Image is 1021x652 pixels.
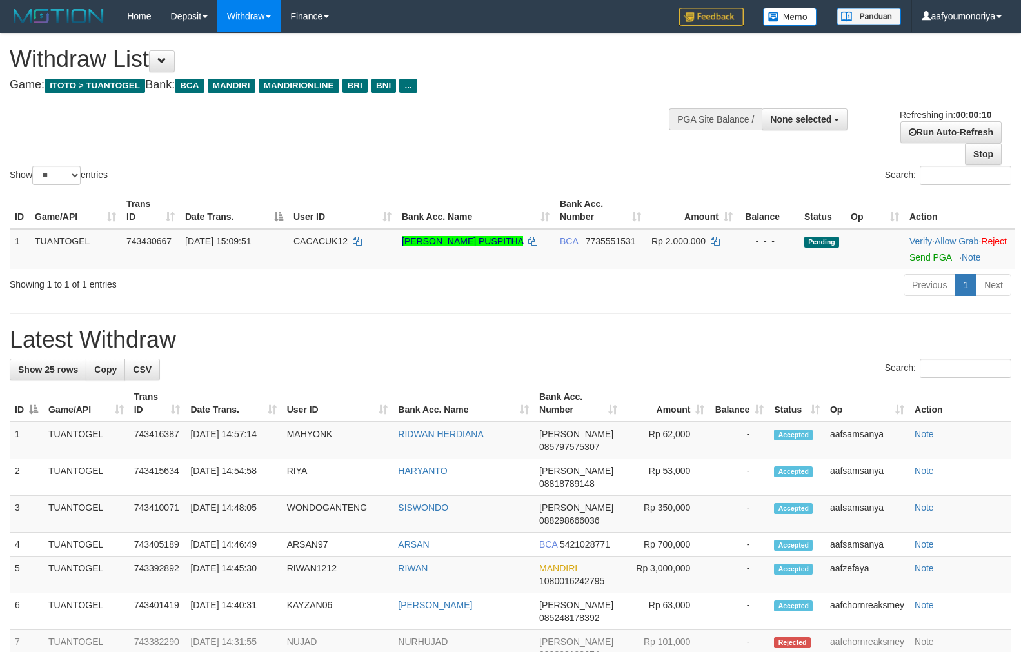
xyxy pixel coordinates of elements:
[129,496,186,533] td: 743410071
[397,192,555,229] th: Bank Acc. Name: activate to sort column ascending
[288,192,397,229] th: User ID: activate to sort column ascending
[539,600,613,610] span: [PERSON_NAME]
[555,192,646,229] th: Bank Acc. Number: activate to sort column ascending
[94,364,117,375] span: Copy
[398,600,472,610] a: [PERSON_NAME]
[904,192,1015,229] th: Action
[371,79,396,93] span: BNI
[622,459,710,496] td: Rp 53,000
[915,502,934,513] a: Note
[900,121,1002,143] a: Run Auto-Refresh
[769,385,825,422] th: Status: activate to sort column ascending
[10,46,668,72] h1: Withdraw List
[709,593,769,630] td: -
[398,637,448,647] a: NURHUJAD
[646,192,738,229] th: Amount: activate to sort column ascending
[10,192,30,229] th: ID
[282,385,393,422] th: User ID: activate to sort column ascending
[282,533,393,557] td: ARSAN97
[121,192,180,229] th: Trans ID: activate to sort column ascending
[920,359,1011,378] input: Search:
[18,364,78,375] span: Show 25 rows
[282,496,393,533] td: WONDOGANTENG
[399,79,417,93] span: ...
[129,557,186,593] td: 743392892
[669,108,762,130] div: PGA Site Balance /
[185,385,281,422] th: Date Trans.: activate to sort column ascending
[965,143,1002,165] a: Stop
[282,593,393,630] td: KAYZAN06
[10,422,43,459] td: 1
[539,515,599,526] span: Copy 088298666036 to clipboard
[10,593,43,630] td: 6
[679,8,744,26] img: Feedback.jpg
[86,359,125,380] a: Copy
[43,533,129,557] td: TUANTOGEL
[825,422,909,459] td: aafsamsanya
[129,533,186,557] td: 743405189
[825,593,909,630] td: aafchornreaksmey
[539,637,613,647] span: [PERSON_NAME]
[185,459,281,496] td: [DATE] 14:54:58
[774,466,813,477] span: Accepted
[129,459,186,496] td: 743415634
[10,6,108,26] img: MOTION_logo.png
[885,166,1011,185] label: Search:
[915,429,934,439] a: Note
[10,385,43,422] th: ID: activate to sort column descending
[837,8,901,25] img: panduan.png
[774,564,813,575] span: Accepted
[342,79,368,93] span: BRI
[398,466,447,476] a: HARYANTO
[10,533,43,557] td: 4
[259,79,339,93] span: MANDIRIONLINE
[185,236,251,246] span: [DATE] 15:09:51
[32,166,81,185] select: Showentries
[774,503,813,514] span: Accepted
[763,8,817,26] img: Button%20Memo.svg
[900,110,991,120] span: Refreshing in:
[180,192,288,229] th: Date Trans.: activate to sort column descending
[774,540,813,551] span: Accepted
[10,557,43,593] td: 5
[622,593,710,630] td: Rp 63,000
[43,593,129,630] td: TUANTOGEL
[825,557,909,593] td: aafzefaya
[915,563,934,573] a: Note
[10,327,1011,353] h1: Latest Withdraw
[282,557,393,593] td: RIWAN1212
[915,539,934,549] a: Note
[539,539,557,549] span: BCA
[10,459,43,496] td: 2
[955,274,976,296] a: 1
[185,557,281,593] td: [DATE] 14:45:30
[43,385,129,422] th: Game/API: activate to sort column ascending
[774,600,813,611] span: Accepted
[774,430,813,440] span: Accepted
[43,496,129,533] td: TUANTOGEL
[539,442,599,452] span: Copy 085797575307 to clipboard
[539,502,613,513] span: [PERSON_NAME]
[129,593,186,630] td: 743401419
[915,600,934,610] a: Note
[129,422,186,459] td: 743416387
[30,229,121,269] td: TUANTOGEL
[651,236,706,246] span: Rp 2.000.000
[935,236,981,246] span: ·
[846,192,904,229] th: Op: activate to sort column ascending
[622,557,710,593] td: Rp 3,000,000
[208,79,255,93] span: MANDIRI
[709,422,769,459] td: -
[175,79,204,93] span: BCA
[539,429,613,439] span: [PERSON_NAME]
[586,236,636,246] span: Copy 7735551531 to clipboard
[622,496,710,533] td: Rp 350,000
[909,385,1011,422] th: Action
[10,273,416,291] div: Showing 1 to 1 of 1 entries
[962,252,981,262] a: Note
[762,108,848,130] button: None selected
[10,166,108,185] label: Show entries
[904,274,955,296] a: Previous
[955,110,991,120] strong: 00:00:10
[293,236,348,246] span: CACACUK12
